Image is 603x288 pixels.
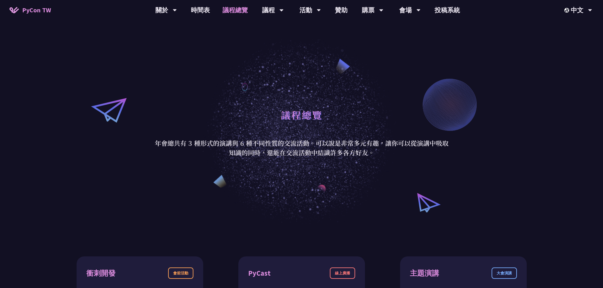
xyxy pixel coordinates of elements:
[22,5,51,15] span: PyCon TW
[492,267,517,279] div: 大會演講
[9,7,19,13] img: Home icon of PyCon TW 2025
[86,268,116,279] div: 衝刺開發
[168,267,193,279] div: 會前活動
[154,138,449,157] p: 年會總共有 3 種形式的演講與 6 種不同性質的交流活動。可以說是非常多元有趣，讓你可以從演講中吸取知識的同時，還能在交流活動中結識許多各方好友。
[3,2,57,18] a: PyCon TW
[564,8,571,13] img: Locale Icon
[330,267,355,279] div: 線上廣播
[248,268,271,279] div: PyCast
[281,105,323,124] h1: 議程總覽
[410,268,439,279] div: 主題演講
